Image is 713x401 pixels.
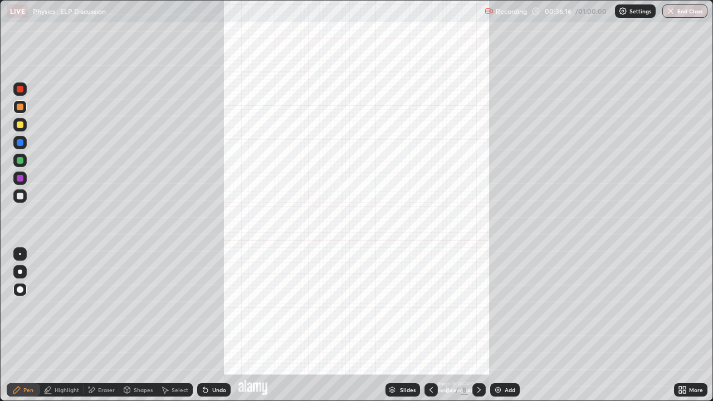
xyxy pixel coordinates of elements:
[485,7,494,16] img: recording.375f2c34.svg
[23,387,33,393] div: Pen
[442,387,453,393] div: 8
[172,387,188,393] div: Select
[55,387,79,393] div: Highlight
[618,7,627,16] img: class-settings-icons
[461,385,468,395] div: 8
[212,387,226,393] div: Undo
[456,387,459,393] div: /
[33,7,106,16] p: Physics : ELP Discussion
[662,4,707,18] button: End Class
[134,387,153,393] div: Shapes
[400,387,416,393] div: Slides
[494,385,502,394] img: add-slide-button
[496,7,527,16] p: Recording
[666,7,675,16] img: end-class-cross
[629,8,651,14] p: Settings
[98,387,115,393] div: Eraser
[505,387,515,393] div: Add
[689,387,703,393] div: More
[10,7,25,16] p: LIVE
